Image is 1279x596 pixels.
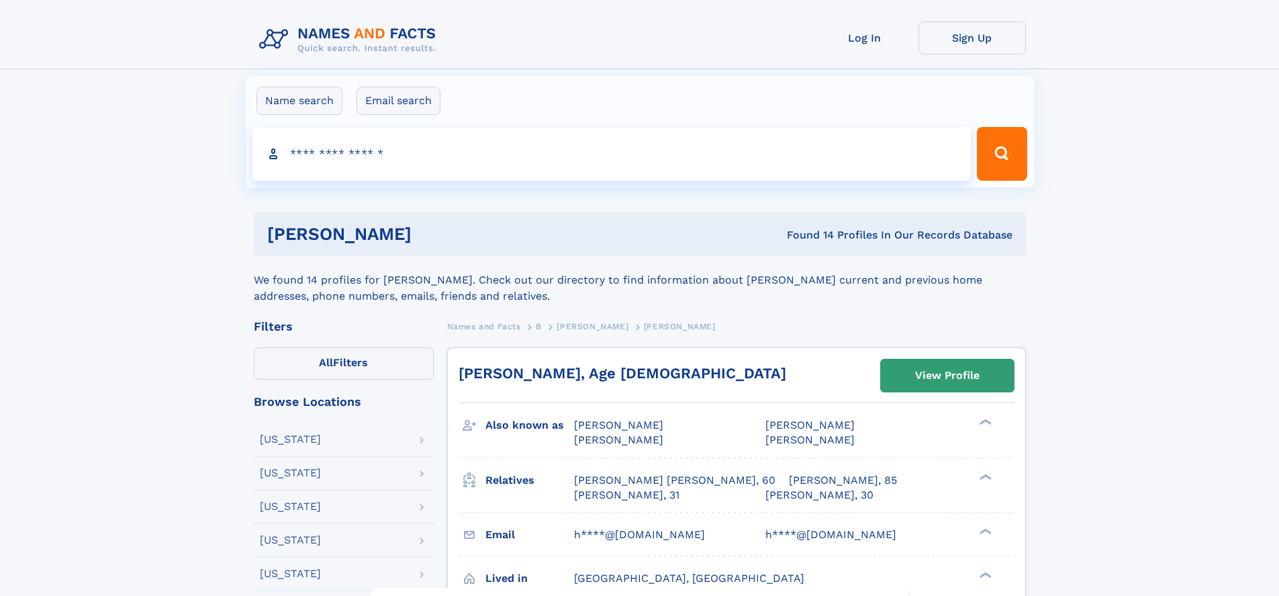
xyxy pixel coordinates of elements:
[644,322,716,331] span: [PERSON_NAME]
[485,523,574,546] h3: Email
[574,419,663,431] span: [PERSON_NAME]
[254,396,434,408] div: Browse Locations
[485,567,574,590] h3: Lived in
[254,347,434,380] label: Filters
[254,321,434,333] div: Filters
[357,87,440,115] label: Email search
[765,488,873,503] a: [PERSON_NAME], 30
[447,318,521,335] a: Names and Facts
[260,434,321,445] div: [US_STATE]
[260,568,321,579] div: [US_STATE]
[256,87,342,115] label: Name search
[574,473,775,488] a: [PERSON_NAME] [PERSON_NAME], 60
[254,22,447,58] img: Logo Names and Facts
[976,418,992,427] div: ❯
[260,468,321,478] div: [US_STATE]
[811,22,918,54] a: Log In
[976,527,992,536] div: ❯
[574,572,804,585] span: [GEOGRAPHIC_DATA], [GEOGRAPHIC_DATA]
[599,228,1012,243] div: Found 14 Profiles In Our Records Database
[765,433,855,446] span: [PERSON_NAME]
[536,318,542,335] a: B
[260,535,321,546] div: [US_STATE]
[574,488,679,503] a: [PERSON_NAME], 31
[485,414,574,437] h3: Also known as
[574,433,663,446] span: [PERSON_NAME]
[789,473,897,488] a: [PERSON_NAME], 85
[557,318,628,335] a: [PERSON_NAME]
[881,359,1014,392] a: View Profile
[254,256,1026,304] div: We found 14 profiles for [PERSON_NAME]. Check out our directory to find information about [PERSON...
[260,501,321,512] div: [US_STATE]
[918,22,1026,54] a: Sign Up
[557,322,628,331] span: [PERSON_NAME]
[459,365,786,382] a: [PERSON_NAME], Age [DEMOGRAPHIC_DATA]
[765,419,855,431] span: [PERSON_NAME]
[976,570,992,579] div: ❯
[267,226,600,243] h1: [PERSON_NAME]
[976,472,992,481] div: ❯
[485,469,574,492] h3: Relatives
[319,356,333,369] span: All
[536,322,542,331] span: B
[915,360,980,391] div: View Profile
[252,127,972,181] input: search input
[977,127,1027,181] button: Search Button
